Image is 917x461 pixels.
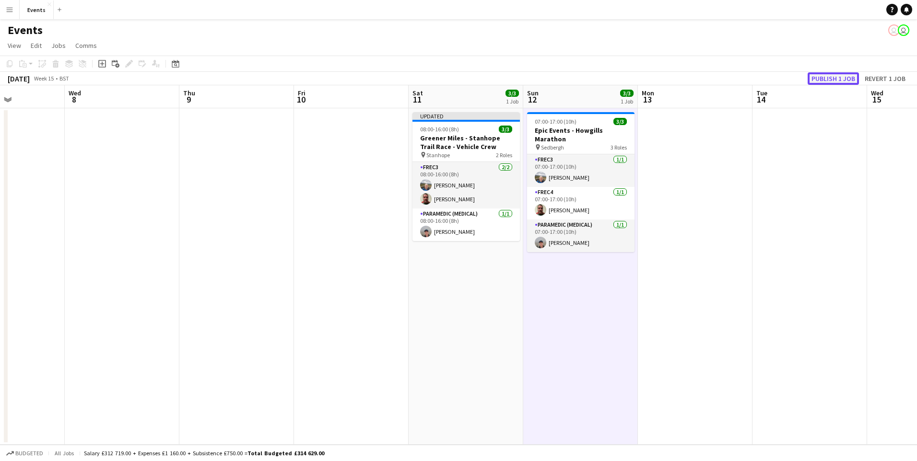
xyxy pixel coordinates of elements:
app-job-card: 07:00-17:00 (10h)3/3Epic Events - Howgills Marathon Sedbergh3 RolesFREC31/107:00-17:00 (10h)[PERS... [527,112,635,252]
span: Budgeted [15,450,43,457]
span: View [8,41,21,50]
span: 3/3 [620,90,634,97]
span: 8 [67,94,81,105]
span: Comms [75,41,97,50]
h3: Epic Events - Howgills Marathon [527,126,635,143]
span: 3/3 [613,118,627,125]
a: Comms [71,39,101,52]
span: Stanhope [426,151,450,159]
span: Thu [183,89,195,97]
span: Wed [69,89,81,97]
span: 2 Roles [496,151,512,159]
app-card-role: FREC41/107:00-17:00 (10h)[PERSON_NAME] [527,187,635,219]
span: Wed [871,89,883,97]
span: Edit [31,41,42,50]
div: 1 Job [506,98,518,105]
div: [DATE] [8,74,30,83]
span: 11 [411,94,423,105]
div: Updated [412,112,520,120]
span: 15 [870,94,883,105]
button: Publish 1 job [808,72,859,85]
button: Budgeted [5,448,45,459]
a: View [4,39,25,52]
app-card-role: FREC32/208:00-16:00 (8h)[PERSON_NAME][PERSON_NAME] [412,162,520,208]
span: Fri [298,89,306,97]
span: Mon [642,89,654,97]
span: Week 15 [32,75,56,82]
span: Sun [527,89,539,97]
app-card-role: Paramedic (Medical)1/107:00-17:00 (10h)[PERSON_NAME] [527,219,635,252]
span: Sat [412,89,423,97]
a: Edit [27,39,46,52]
span: 08:00-16:00 (8h) [420,126,459,133]
span: Tue [756,89,767,97]
app-card-role: Paramedic (Medical)1/108:00-16:00 (8h)[PERSON_NAME] [412,208,520,241]
app-user-avatar: Paul Wilmore [888,24,900,36]
h3: Greener Miles - Stanhope Trail Race - Vehicle Crew [412,134,520,151]
span: 14 [755,94,767,105]
div: Salary £312 719.00 + Expenses £1 160.00 + Subsistence £750.00 = [84,449,324,457]
app-user-avatar: Paul Wilmore [898,24,909,36]
span: 3/3 [506,90,519,97]
app-card-role: FREC31/107:00-17:00 (10h)[PERSON_NAME] [527,154,635,187]
div: BST [59,75,69,82]
button: Events [20,0,54,19]
button: Revert 1 job [861,72,909,85]
h1: Events [8,23,43,37]
span: Sedbergh [541,144,564,151]
app-job-card: Updated08:00-16:00 (8h)3/3Greener Miles - Stanhope Trail Race - Vehicle Crew Stanhope2 RolesFREC3... [412,112,520,241]
span: 10 [296,94,306,105]
span: All jobs [53,449,76,457]
span: 9 [182,94,195,105]
span: 13 [640,94,654,105]
a: Jobs [47,39,70,52]
span: 3/3 [499,126,512,133]
span: 3 Roles [611,144,627,151]
div: 1 Job [621,98,633,105]
span: Jobs [51,41,66,50]
span: 07:00-17:00 (10h) [535,118,576,125]
span: 12 [526,94,539,105]
span: Total Budgeted £314 629.00 [247,449,324,457]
